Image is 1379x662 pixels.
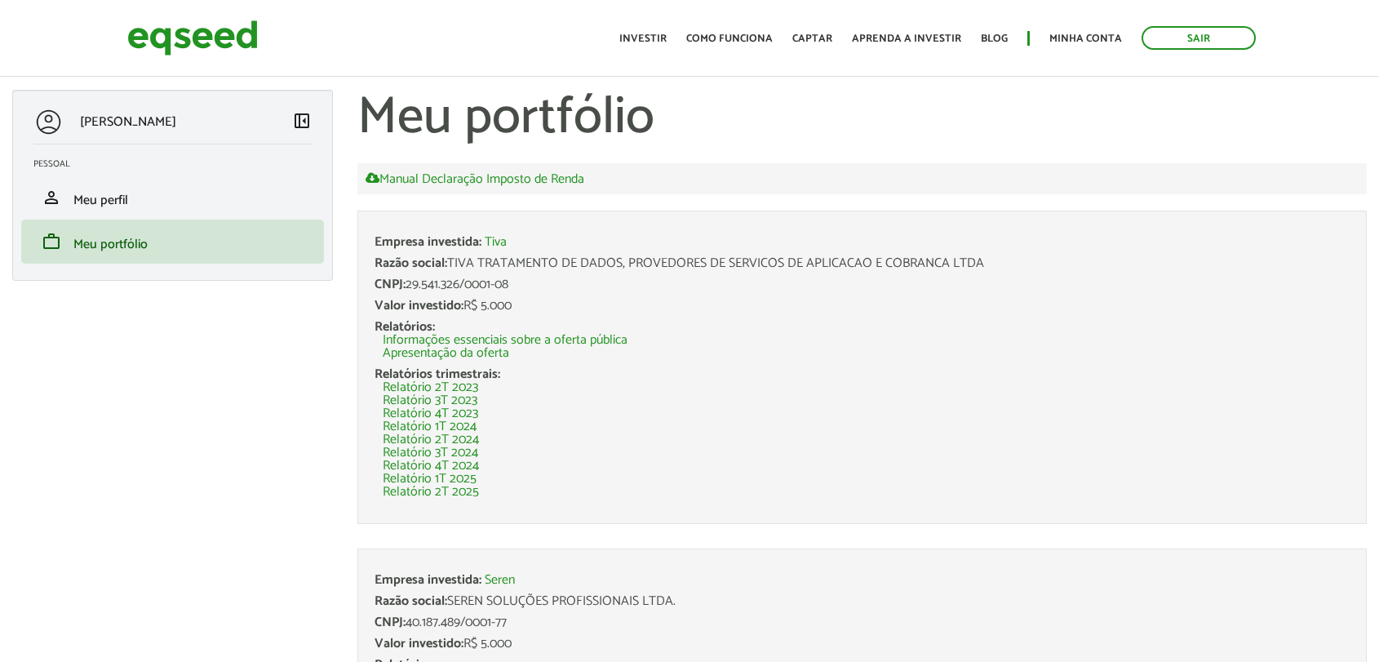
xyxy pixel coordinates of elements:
[619,33,667,44] a: Investir
[375,300,1350,313] div: R$ 5.000
[375,569,481,591] span: Empresa investida:
[383,447,478,460] a: Relatório 3T 2024
[375,257,1350,270] div: TIVA TRATAMENTO DE DADOS, PROVEDORES DE SERVICOS DE APLICACAO E COBRANCA LTDA
[375,231,481,253] span: Empresa investida:
[375,278,1350,291] div: 29.541.326/0001-08
[292,111,312,134] a: Colapsar menu
[383,460,479,473] a: Relatório 4T 2024
[375,273,406,295] span: CNPJ:
[375,316,435,338] span: Relatórios:
[383,334,627,347] a: Informações essenciais sobre a oferta pública
[127,16,258,60] img: EqSeed
[366,171,584,186] a: Manual Declaração Imposto de Renda
[42,232,61,251] span: work
[33,159,324,169] h2: Pessoal
[357,90,1368,147] h1: Meu portfólio
[375,611,406,633] span: CNPJ:
[981,33,1008,44] a: Blog
[485,236,507,249] a: Tiva
[375,363,500,385] span: Relatórios trimestrais:
[375,638,1350,651] div: R$ 5.000
[383,420,477,433] a: Relatório 1T 2024
[80,114,176,130] p: [PERSON_NAME]
[383,394,477,407] a: Relatório 3T 2023
[375,590,447,612] span: Razão social:
[33,188,312,207] a: personMeu perfil
[33,232,312,251] a: workMeu portfólio
[42,188,61,207] span: person
[73,233,148,255] span: Meu portfólio
[383,407,478,420] a: Relatório 4T 2023
[383,381,478,394] a: Relatório 2T 2023
[792,33,832,44] a: Captar
[21,220,324,264] li: Meu portfólio
[375,633,463,655] span: Valor investido:
[485,574,515,587] a: Seren
[686,33,773,44] a: Como funciona
[375,595,1350,608] div: SEREN SOLUÇÕES PROFISSIONAIS LTDA.
[1049,33,1122,44] a: Minha conta
[1142,26,1256,50] a: Sair
[375,295,463,317] span: Valor investido:
[21,175,324,220] li: Meu perfil
[292,111,312,131] span: left_panel_close
[73,189,128,211] span: Meu perfil
[383,473,477,486] a: Relatório 1T 2025
[383,347,509,360] a: Apresentação da oferta
[383,486,479,499] a: Relatório 2T 2025
[852,33,961,44] a: Aprenda a investir
[375,252,447,274] span: Razão social:
[383,433,479,447] a: Relatório 2T 2024
[375,616,1350,629] div: 40.187.489/0001-77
